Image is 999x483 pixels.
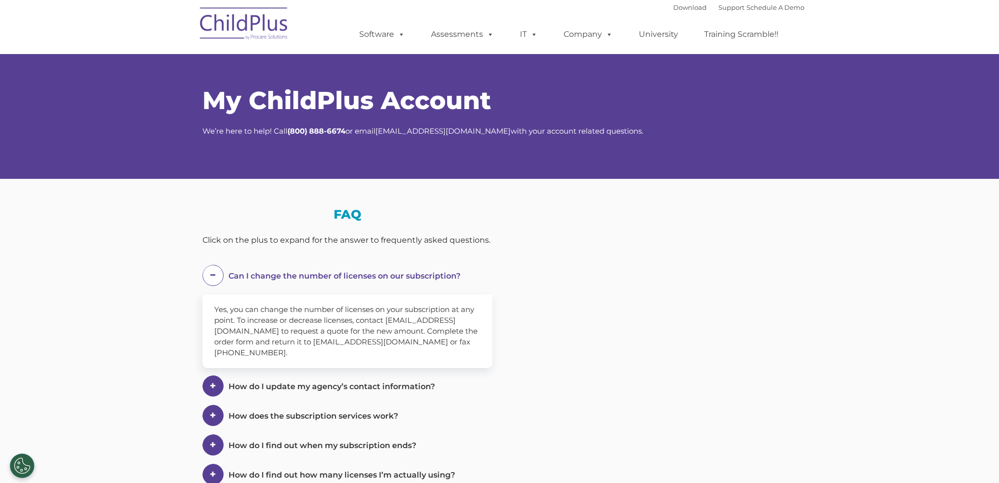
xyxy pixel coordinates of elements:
[228,470,455,480] span: How do I find out how many licenses I’m actually using?
[195,0,293,50] img: ChildPlus by Procare Solutions
[202,208,492,221] h3: FAQ
[202,233,492,248] div: Click on the plus to expand for the answer to frequently asked questions.
[673,3,707,11] a: Download
[287,126,290,136] strong: (
[290,126,345,136] strong: 800) 888-6674
[228,382,435,391] span: How do I update my agency’s contact information?
[202,85,491,115] span: My ChildPlus Account
[228,271,460,281] span: Can I change the number of licenses on our subscription?
[349,25,415,44] a: Software
[673,3,804,11] font: |
[510,25,547,44] a: IT
[554,25,623,44] a: Company
[694,25,788,44] a: Training Scramble!!
[629,25,688,44] a: University
[228,441,416,450] span: How do I find out when my subscription ends?
[202,294,492,368] div: Yes, you can change the number of licenses on your subscription at any point. To increase or decr...
[421,25,504,44] a: Assessments
[375,126,511,136] a: [EMAIL_ADDRESS][DOMAIN_NAME]
[746,3,804,11] a: Schedule A Demo
[718,3,744,11] a: Support
[10,454,34,478] button: Cookies Settings
[228,411,398,421] span: How does the subscription services work?
[202,126,643,136] span: We’re here to help! Call or email with your account related questions.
